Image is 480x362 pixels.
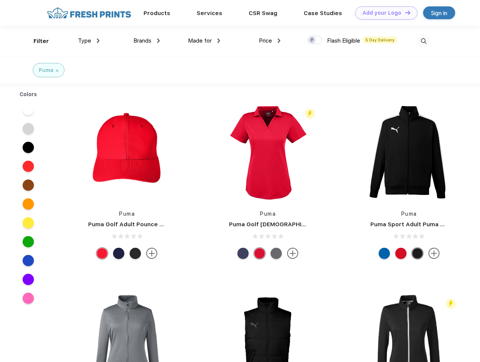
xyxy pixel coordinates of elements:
img: dropdown.png [278,38,280,43]
a: Puma [401,211,417,217]
img: dropdown.png [97,38,99,43]
span: Type [78,37,91,44]
img: more.svg [428,248,440,259]
a: Services [197,10,222,17]
img: filter_cancel.svg [56,69,58,72]
img: desktop_search.svg [417,35,430,48]
div: Colors [14,90,43,98]
div: High Risk Red [395,248,407,259]
div: Add your Logo [362,10,401,16]
img: fo%20logo%202.webp [45,6,133,20]
img: DT [405,11,410,15]
img: more.svg [287,248,298,259]
div: High Risk Red [254,248,265,259]
a: Sign in [423,6,455,19]
div: Filter [34,37,49,46]
div: Peacoat [113,248,124,259]
div: Puma Black [130,248,141,259]
div: Sign in [431,9,447,17]
img: flash_active_toggle.svg [305,109,315,119]
div: Puma [39,66,54,74]
img: dropdown.png [217,38,220,43]
a: Puma Golf Adult Pounce Adjustable Cap [88,221,203,228]
a: Products [144,10,170,17]
a: Puma [260,211,276,217]
span: Brands [133,37,151,44]
img: more.svg [146,248,157,259]
span: Flash Eligible [327,37,360,44]
div: Lapis Blue [379,248,390,259]
div: High Risk Red [96,248,108,259]
img: dropdown.png [157,38,160,43]
div: Peacoat [237,248,249,259]
img: func=resize&h=266 [77,102,177,202]
a: Puma [119,211,135,217]
img: func=resize&h=266 [359,102,459,202]
span: Price [259,37,272,44]
span: Made for [188,37,212,44]
div: Quiet Shade [271,248,282,259]
img: flash_active_toggle.svg [446,299,456,309]
a: Puma Golf [DEMOGRAPHIC_DATA]' Icon Golf Polo [229,221,369,228]
span: 5 Day Delivery [363,37,397,43]
img: func=resize&h=266 [218,102,318,202]
a: CSR Swag [249,10,277,17]
div: Puma Black [412,248,423,259]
